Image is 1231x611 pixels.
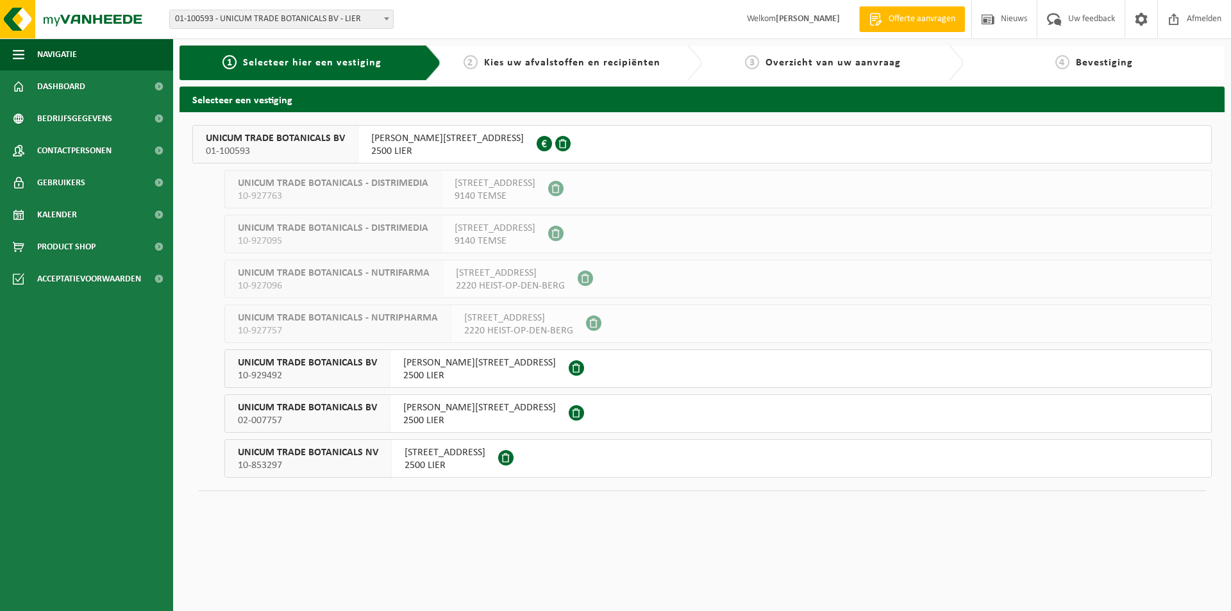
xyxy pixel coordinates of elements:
strong: [PERSON_NAME] [776,14,840,24]
span: 1 [222,55,237,69]
span: Kalender [37,199,77,231]
span: [STREET_ADDRESS] [405,446,485,459]
span: 2500 LIER [403,369,556,382]
span: [PERSON_NAME][STREET_ADDRESS] [371,132,524,145]
span: Dashboard [37,71,85,103]
button: UNICUM TRADE BOTANICALS BV 02-007757 [PERSON_NAME][STREET_ADDRESS]2500 LIER [224,394,1212,433]
span: 2220 HEIST-OP-DEN-BERG [464,324,573,337]
span: Kies uw afvalstoffen en recipiënten [484,58,660,68]
span: UNICUM TRADE BOTANICALS - NUTRIPHARMA [238,312,438,324]
span: UNICUM TRADE BOTANICALS BV [238,401,377,414]
span: Selecteer hier een vestiging [243,58,381,68]
span: [STREET_ADDRESS] [456,267,565,280]
span: [STREET_ADDRESS] [464,312,573,324]
span: 10-927095 [238,235,428,247]
span: 4 [1055,55,1069,69]
span: 01-100593 - UNICUM TRADE BOTANICALS BV - LIER [169,10,394,29]
span: 9140 TEMSE [455,190,535,203]
span: UNICUM TRADE BOTANICALS - DISTRIMEDIA [238,177,428,190]
span: [PERSON_NAME][STREET_ADDRESS] [403,401,556,414]
span: Bedrijfsgegevens [37,103,112,135]
span: [STREET_ADDRESS] [455,177,535,190]
span: 02-007757 [238,414,377,427]
button: UNICUM TRADE BOTANICALS BV 10-929492 [PERSON_NAME][STREET_ADDRESS]2500 LIER [224,349,1212,388]
span: 01-100593 [206,145,345,158]
span: 10-927757 [238,324,438,337]
a: Offerte aanvragen [859,6,965,32]
span: 2500 LIER [405,459,485,472]
button: UNICUM TRADE BOTANICALS BV 01-100593 [PERSON_NAME][STREET_ADDRESS]2500 LIER [192,125,1212,163]
span: 9140 TEMSE [455,235,535,247]
span: Offerte aanvragen [885,13,959,26]
span: Product Shop [37,231,96,263]
span: Bevestiging [1076,58,1133,68]
span: [PERSON_NAME][STREET_ADDRESS] [403,356,556,369]
span: 2220 HEIST-OP-DEN-BERG [456,280,565,292]
span: UNICUM TRADE BOTANICALS BV [206,132,345,145]
h2: Selecteer een vestiging [180,87,1225,112]
span: UNICUM TRADE BOTANICALS BV [238,356,377,369]
span: 10-853297 [238,459,378,472]
span: 2500 LIER [403,414,556,427]
span: Acceptatievoorwaarden [37,263,141,295]
span: 01-100593 - UNICUM TRADE BOTANICALS BV - LIER [170,10,393,28]
span: UNICUM TRADE BOTANICALS NV [238,446,378,459]
span: UNICUM TRADE BOTANICALS - NUTRIFARMA [238,267,430,280]
span: Contactpersonen [37,135,112,167]
span: 3 [745,55,759,69]
span: UNICUM TRADE BOTANICALS - DISTRIMEDIA [238,222,428,235]
span: 2500 LIER [371,145,524,158]
span: Gebruikers [37,167,85,199]
span: 2 [464,55,478,69]
span: [STREET_ADDRESS] [455,222,535,235]
button: UNICUM TRADE BOTANICALS NV 10-853297 [STREET_ADDRESS]2500 LIER [224,439,1212,478]
span: Overzicht van uw aanvraag [766,58,901,68]
span: Navigatie [37,38,77,71]
span: 10-927096 [238,280,430,292]
span: 10-927763 [238,190,428,203]
span: 10-929492 [238,369,377,382]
